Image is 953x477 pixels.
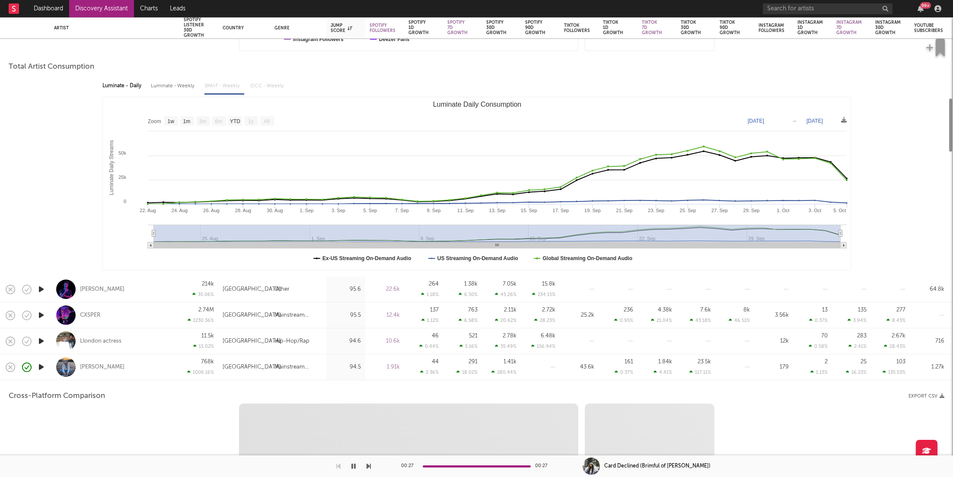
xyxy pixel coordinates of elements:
[420,369,439,375] div: 2.36 %
[625,359,633,365] div: 161
[293,36,344,42] text: Instagram Followers
[148,118,161,124] text: Zoom
[223,336,281,347] div: [GEOGRAPHIC_DATA]
[199,118,206,124] text: 3m
[421,292,439,297] div: 1.18 %
[651,318,672,323] div: 21.04 %
[108,140,114,195] text: Luminate Daily Streams
[401,461,418,471] div: 00:27
[370,362,400,372] div: 1.91k
[223,362,281,372] div: [GEOGRAPHIC_DATA]
[564,310,594,321] div: 25.2k
[331,336,361,347] div: 94.6
[564,362,594,372] div: 43.6k
[171,208,187,213] text: 24. Aug
[198,307,214,313] div: 2.74M
[825,359,828,365] div: 2
[729,318,750,323] div: 46.51 %
[201,333,214,339] div: 11.5k
[80,337,121,345] a: Llondon actress
[503,333,516,339] div: 2.78k
[370,310,400,321] div: 12.4k
[743,208,759,213] text: 29. Sep
[833,208,846,213] text: 5. Oct
[188,318,214,323] div: 1230.36 %
[433,101,521,108] text: Luminate Daily Consumption
[331,362,361,372] div: 94.5
[542,281,555,287] div: 15.8k
[759,362,789,372] div: 179
[9,391,105,401] span: Cross-Platform Comparison
[808,208,821,213] text: 3. Oct
[140,208,156,213] text: 22. Aug
[193,343,214,349] div: 15.02 %
[918,5,924,12] button: 99+
[711,208,728,213] text: 27. Sep
[886,318,905,323] div: 8.43 %
[604,462,711,470] div: Card Declined (Brimful of [PERSON_NAME])
[908,394,944,399] button: Export CSV
[822,307,828,313] div: 13
[806,118,823,124] text: [DATE]
[848,343,867,349] div: 2.41 %
[123,199,126,204] text: 0
[274,362,322,372] div: Mainstream Electronic
[167,118,174,124] text: 1w
[616,208,632,213] text: 21. Sep
[54,25,171,31] div: Artist
[419,343,439,349] div: 0.44 %
[542,307,555,313] div: 2.72k
[615,369,633,375] div: 0.37 %
[759,23,784,33] div: Instagram Followers
[535,461,552,471] div: 00:27
[459,292,478,297] div: 6.50 %
[914,23,943,33] div: YouTube Subscribers
[184,17,204,38] div: Spotify Listener 30D Growth
[759,310,789,321] div: 3.56k
[459,343,478,349] div: 5.16 %
[495,343,516,349] div: 35.49 %
[331,23,352,33] div: Jump Score
[809,343,828,349] div: 0.58 %
[552,208,569,213] text: 17. Sep
[300,208,313,213] text: 1. Sep
[430,307,439,313] div: 137
[223,25,261,31] div: Country
[875,20,901,35] div: Instagram 30D Growth
[914,362,944,372] div: 1.27k
[821,333,828,339] div: 70
[642,20,662,35] div: Tiktok 7D Growth
[861,359,867,365] div: 25
[80,286,124,293] div: [PERSON_NAME]
[447,20,468,35] div: Spotify 7D Growth
[836,20,862,35] div: Instagram 7D Growth
[564,23,590,33] div: Tiktok Followers
[920,2,931,9] div: 99 +
[858,307,867,313] div: 135
[534,318,555,323] div: 28.23 %
[690,318,711,323] div: 43.18 %
[489,208,505,213] text: 13. Sep
[267,208,283,213] text: 30. Aug
[607,49,710,60] a: #24 on Switzerland Reggae Top Albums
[624,307,633,313] div: 236
[896,307,905,313] div: 277
[504,359,516,365] div: 1.41k
[914,284,944,295] div: 64.8k
[700,307,711,313] div: 7.6k
[118,175,126,180] text: 25k
[743,307,750,313] div: 8k
[883,369,905,375] div: 135.53 %
[370,336,400,347] div: 10.6k
[437,255,518,261] text: US Streaming On-Demand Audio
[809,318,828,323] div: 0.37 %
[370,284,400,295] div: 22.6k
[223,284,281,295] div: [GEOGRAPHIC_DATA]
[80,363,124,371] a: [PERSON_NAME]
[468,307,478,313] div: 763
[215,118,222,124] text: 6m
[797,20,823,35] div: Instagram 1D Growth
[331,284,361,295] div: 95.6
